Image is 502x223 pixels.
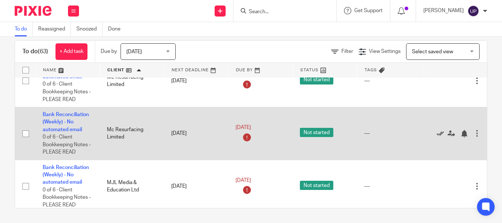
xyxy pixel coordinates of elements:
a: + Add task [55,43,87,60]
span: 0 of 6 · Client Bookkeeping Notes - PLEASE READ [43,187,91,208]
td: Mc Resurfacing Limited [100,54,164,107]
p: [PERSON_NAME] [423,7,464,14]
td: [DATE] [164,54,228,107]
div: --- [364,130,416,137]
a: To do [15,22,33,36]
a: Done [108,22,126,36]
span: 0 of 6 · Client Bookkeeping Notes - PLEASE READ [43,134,91,155]
span: Get Support [354,8,383,13]
span: (63) [38,48,48,54]
a: Bank Reconciliation (Weekly) - No automated email [43,112,89,132]
p: Due by [101,48,117,55]
div: --- [364,183,416,190]
span: Select saved view [412,49,453,54]
a: Reassigned [38,22,71,36]
span: View Settings [369,49,401,54]
td: [DATE] [164,107,228,160]
span: 0 of 6 · Client Bookkeeping Notes - PLEASE READ [43,82,91,102]
td: MJL Media & Education Ltd [100,160,164,213]
span: Filter [341,49,353,54]
span: [DATE] [236,125,251,130]
span: [DATE] [126,49,142,54]
h1: To do [22,48,48,55]
span: [DATE] [236,178,251,183]
a: Bank Reconciliation (Weekly) - No automated email [43,165,89,185]
span: Not started [300,75,333,84]
input: Search [248,9,314,15]
span: Not started [300,181,333,190]
a: Mark as done [437,130,448,137]
img: Pixie [15,6,51,16]
td: Mc Resurfacing Limited [100,107,164,160]
span: Tags [365,68,377,72]
img: svg%3E [467,5,479,17]
span: Not started [300,128,333,137]
div: --- [364,77,416,84]
td: [DATE] [164,160,228,213]
a: Snoozed [76,22,103,36]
